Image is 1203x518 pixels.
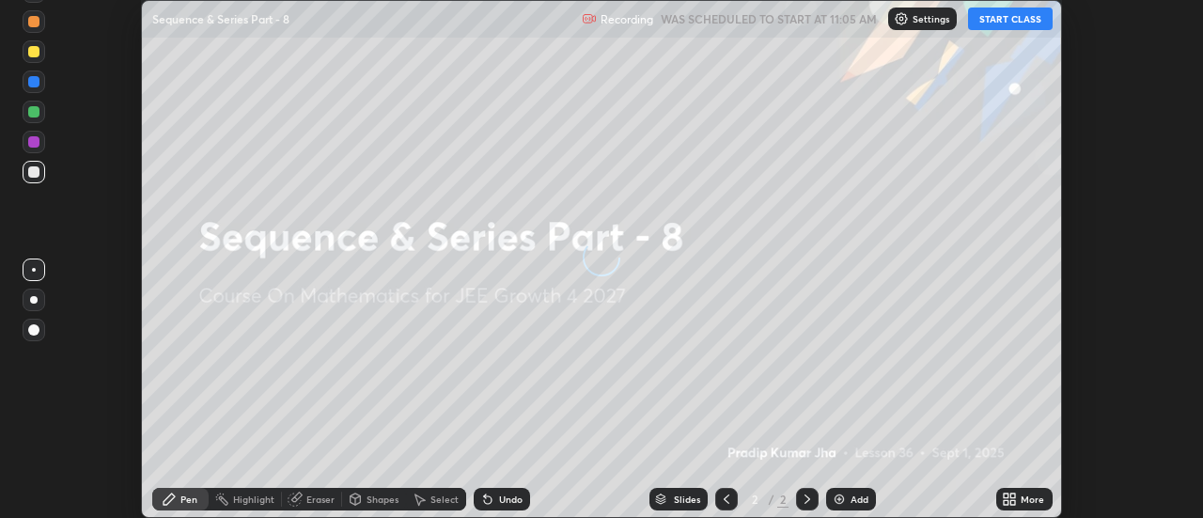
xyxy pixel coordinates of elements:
div: Select [430,494,459,504]
p: Settings [913,14,949,24]
div: Highlight [233,494,274,504]
div: Undo [499,494,523,504]
div: Eraser [306,494,335,504]
img: add-slide-button [832,492,847,507]
div: 2 [777,491,789,508]
div: Pen [180,494,197,504]
div: Add [851,494,868,504]
div: / [768,494,773,505]
div: Slides [674,494,700,504]
h5: WAS SCHEDULED TO START AT 11:05 AM [661,10,877,27]
p: Sequence & Series Part - 8 [152,11,289,26]
div: Shapes [367,494,398,504]
img: class-settings-icons [894,11,909,26]
div: 2 [745,494,764,505]
img: recording.375f2c34.svg [582,11,597,26]
button: START CLASS [968,8,1053,30]
div: More [1021,494,1044,504]
p: Recording [601,12,653,26]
